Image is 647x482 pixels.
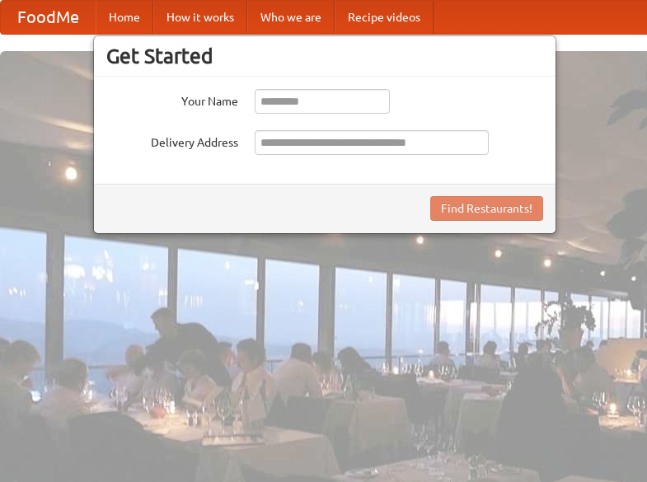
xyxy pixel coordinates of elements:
[430,196,543,221] button: Find Restaurants!
[335,1,434,34] a: Recipe videos
[153,1,247,34] a: How it works
[1,1,96,34] a: FoodMe
[96,1,153,34] a: Home
[106,89,238,110] label: Your Name
[247,1,335,34] a: Who we are
[106,130,238,151] label: Delivery Address
[106,44,543,68] h3: Get Started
